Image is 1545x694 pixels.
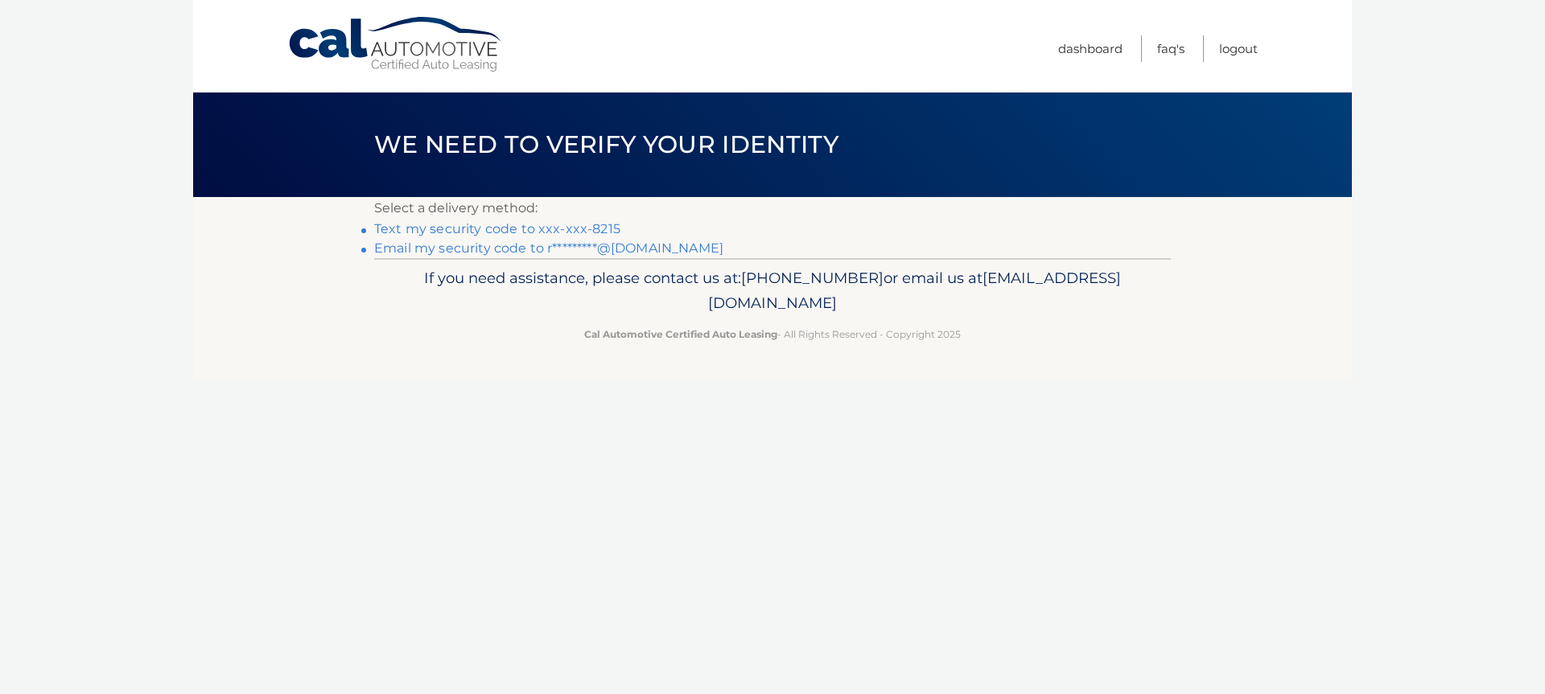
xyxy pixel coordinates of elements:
p: Select a delivery method: [374,197,1171,220]
a: FAQ's [1157,35,1184,62]
a: Dashboard [1058,35,1123,62]
strong: Cal Automotive Certified Auto Leasing [584,328,777,340]
span: [PHONE_NUMBER] [741,269,884,287]
a: Cal Automotive [287,16,505,73]
a: Logout [1219,35,1258,62]
span: We need to verify your identity [374,129,838,159]
p: If you need assistance, please contact us at: or email us at [385,265,1160,317]
a: Text my security code to xxx-xxx-8215 [374,221,620,236]
a: Email my security code to r*********@[DOMAIN_NAME] [374,240,723,256]
p: - All Rights Reserved - Copyright 2025 [385,326,1160,343]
